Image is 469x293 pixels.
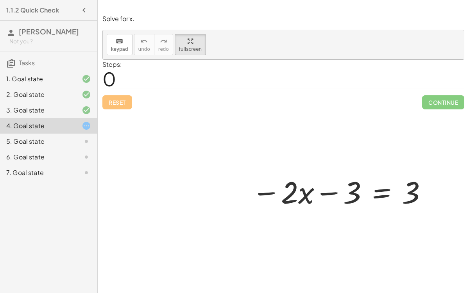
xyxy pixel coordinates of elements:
i: undo [140,37,148,46]
div: 3. Goal state [6,105,69,115]
button: redoredo [154,34,173,55]
span: keypad [111,46,128,52]
i: Task finished and correct. [82,105,91,115]
h4: 1.1.2 Quick Check [6,5,59,15]
i: Task not started. [82,137,91,146]
label: Steps: [102,60,122,68]
span: fullscreen [179,46,202,52]
div: 4. Goal state [6,121,69,130]
div: 6. Goal state [6,152,69,162]
div: 7. Goal state [6,168,69,177]
div: 2. Goal state [6,90,69,99]
p: Solve for x. [102,14,464,23]
div: 5. Goal state [6,137,69,146]
i: Task not started. [82,152,91,162]
i: Task started. [82,121,91,130]
i: Task finished and correct. [82,90,91,99]
span: 0 [102,67,116,91]
button: undoundo [134,34,154,55]
span: redo [158,46,169,52]
i: keyboard [116,37,123,46]
div: Not you? [9,38,91,45]
div: 1. Goal state [6,74,69,84]
span: [PERSON_NAME] [19,27,79,36]
i: Task not started. [82,168,91,177]
button: fullscreen [175,34,206,55]
button: keyboardkeypad [107,34,132,55]
i: Task finished and correct. [82,74,91,84]
span: Tasks [19,59,35,67]
span: undo [138,46,150,52]
i: redo [160,37,167,46]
